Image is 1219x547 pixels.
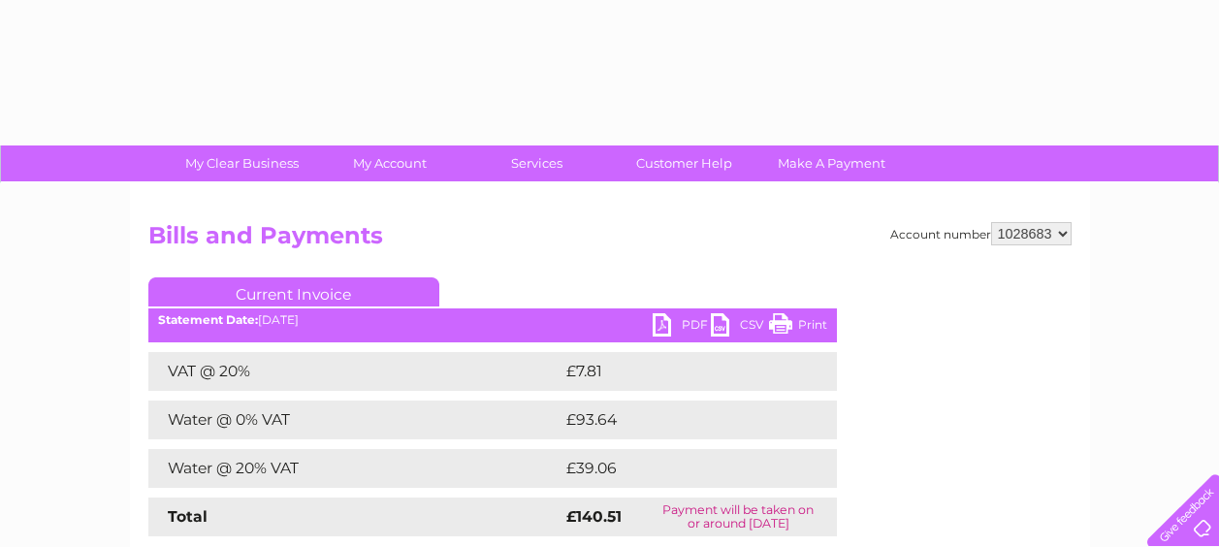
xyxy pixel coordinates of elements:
a: PDF [653,313,711,341]
td: Water @ 0% VAT [148,401,561,439]
a: My Clear Business [162,145,322,181]
h2: Bills and Payments [148,222,1072,259]
a: Current Invoice [148,277,439,306]
a: CSV [711,313,769,341]
a: My Account [309,145,469,181]
strong: £140.51 [566,507,622,526]
a: Customer Help [604,145,764,181]
a: Services [457,145,617,181]
td: Payment will be taken on or around [DATE] [640,498,836,536]
td: £93.64 [561,401,799,439]
td: VAT @ 20% [148,352,561,391]
strong: Total [168,507,208,526]
div: Account number [890,222,1072,245]
a: Make A Payment [752,145,912,181]
td: Water @ 20% VAT [148,449,561,488]
a: Print [769,313,827,341]
td: £39.06 [561,449,799,488]
b: Statement Date: [158,312,258,327]
td: £7.81 [561,352,788,391]
div: [DATE] [148,313,837,327]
